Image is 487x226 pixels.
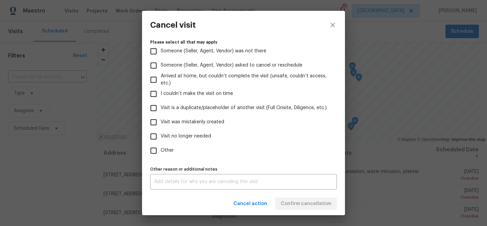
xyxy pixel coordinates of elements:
[150,20,196,30] h3: Cancel visit
[150,167,337,171] label: Other reason or additional notes
[233,200,267,208] span: Cancel action
[231,198,270,210] button: Cancel action
[161,62,302,69] span: Someone (Seller, Agent, Vendor) asked to cancel or reschedule
[161,48,266,55] span: Someone (Seller, Agent, Vendor) was not there
[161,119,224,126] span: Visit was mistakenly created
[161,104,327,111] span: Visit is a duplicate/placeholder of another visit (Full Onsite, Diligence, etc.)
[150,40,337,44] label: Please select all that may apply
[161,147,174,154] span: Other
[321,11,345,39] button: close
[161,73,331,87] span: Arrived at home, but couldn’t complete the visit (unsafe, couldn’t access, etc.)
[161,90,233,97] span: I couldn’t make the visit on time
[161,133,211,140] span: Visit no longer needed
